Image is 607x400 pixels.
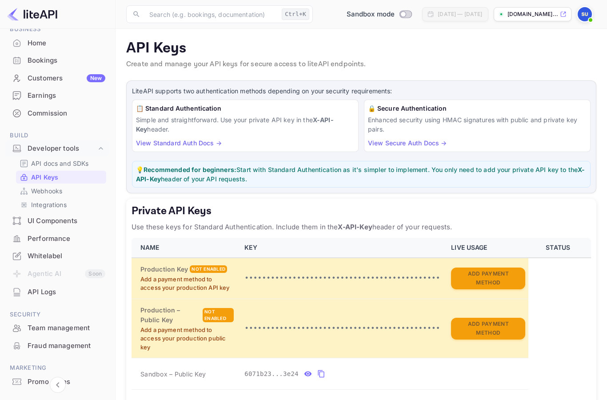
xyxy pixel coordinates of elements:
[5,70,110,86] a: CustomersNew
[451,268,525,289] button: Add Payment Method
[126,40,596,57] p: API Keys
[338,223,372,231] strong: X-API-Key
[5,320,110,336] a: Team management
[5,284,110,301] div: API Logs
[28,234,105,244] div: Performance
[28,56,105,66] div: Bookings
[136,139,222,147] a: View Standard Auth Docs →
[16,171,106,184] div: API Keys
[438,10,482,18] div: [DATE] — [DATE]
[126,59,596,70] p: Create and manage your API keys for secure access to liteAPI endpoints.
[5,337,110,354] a: Fraud management
[5,212,110,229] a: UI Components
[87,74,105,82] div: New
[5,52,110,69] div: Bookings
[132,86,591,96] p: LiteAPI supports two authentication methods depending on your security requirements:
[28,377,105,387] div: Promo codes
[5,248,110,264] a: Whitelabel
[578,7,592,21] img: Sydney Ugbeda
[136,104,355,113] h6: 📋 Standard Authentication
[5,141,110,156] div: Developer tools
[20,186,103,196] a: Webhooks
[5,52,110,68] a: Bookings
[31,186,62,196] p: Webhooks
[5,105,110,122] div: Commission
[244,273,440,284] p: •••••••••••••••••••••••••••••••••••••••••••••
[446,238,528,258] th: LIVE USAGE
[28,91,105,101] div: Earnings
[16,157,106,170] div: API docs and SDKs
[190,265,227,273] div: Not enabled
[451,274,525,281] a: Add Payment Method
[5,70,110,87] div: CustomersNew
[16,184,106,197] div: Webhooks
[28,108,105,119] div: Commission
[132,222,591,232] p: Use these keys for Standard Authentication. Include them in the header of your requests.
[451,318,525,340] button: Add Payment Method
[282,8,309,20] div: Ctrl+K
[31,200,67,209] p: Integrations
[5,35,110,52] div: Home
[140,326,234,352] p: Add a payment method to access your production public key
[136,115,355,134] p: Simple and straightforward. Use your private API key in the header.
[5,284,110,300] a: API Logs
[28,287,105,297] div: API Logs
[31,172,58,182] p: API Keys
[244,369,299,379] span: 6071b23...3e24
[507,10,558,18] p: [DOMAIN_NAME]...
[28,73,105,84] div: Customers
[28,341,105,351] div: Fraud management
[20,200,103,209] a: Integrations
[20,159,103,168] a: API docs and SDKs
[5,131,110,140] span: Build
[28,323,105,333] div: Team management
[5,212,110,230] div: UI Components
[451,324,525,332] a: Add Payment Method
[132,204,591,218] h5: Private API Keys
[136,116,334,133] strong: X-API-Key
[5,230,110,247] a: Performance
[368,115,587,134] p: Enhanced security using HMAC signatures with public and private key pairs.
[5,373,110,391] div: Promo codes
[244,323,440,334] p: •••••••••••••••••••••••••••••••••••••••••••••
[347,9,395,20] span: Sandbox mode
[28,144,96,154] div: Developer tools
[5,24,110,34] span: Business
[136,165,587,184] p: 💡 Start with Standard Authentication as it's simpler to implement. You only need to add your priv...
[203,308,234,322] div: Not enabled
[31,159,89,168] p: API docs and SDKs
[28,216,105,226] div: UI Components
[140,264,188,274] h6: Production Key
[136,166,585,183] strong: X-API-Key
[144,5,278,23] input: Search (e.g. bookings, documentation)
[28,38,105,48] div: Home
[5,105,110,121] a: Commission
[7,7,57,21] img: LiteAPI logo
[140,275,234,292] p: Add a payment method to access your production API key
[5,320,110,337] div: Team management
[5,337,110,355] div: Fraud management
[140,369,206,379] span: Sandbox – Public Key
[368,104,587,113] h6: 🔒 Secure Authentication
[132,238,239,258] th: NAME
[50,377,66,393] button: Collapse navigation
[28,251,105,261] div: Whitelabel
[239,238,446,258] th: KEY
[5,310,110,320] span: Security
[528,238,591,258] th: STATUS
[140,305,201,325] h6: Production – Public Key
[20,172,103,182] a: API Keys
[5,248,110,265] div: Whitelabel
[5,87,110,104] a: Earnings
[5,363,110,373] span: Marketing
[5,35,110,51] a: Home
[343,9,415,20] div: Switch to Production mode
[144,166,236,173] strong: Recommended for beginners:
[368,139,447,147] a: View Secure Auth Docs →
[16,198,106,211] div: Integrations
[5,373,110,390] a: Promo codes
